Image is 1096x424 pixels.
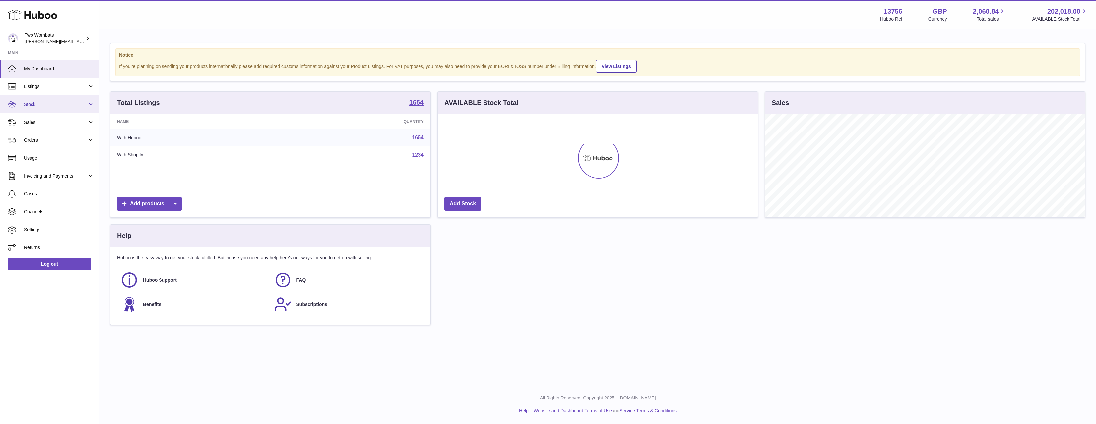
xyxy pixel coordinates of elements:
a: Subscriptions [274,295,421,313]
a: Log out [8,258,91,270]
span: Huboo Support [143,277,177,283]
li: and [531,408,677,414]
h3: Help [117,231,131,240]
div: Huboo Ref [880,16,902,22]
div: Two Wombats [25,32,84,45]
span: Stock [24,101,87,108]
span: 2,060.84 [973,7,999,16]
a: Add products [117,197,182,211]
span: Returns [24,244,94,251]
p: Huboo is the easy way to get your stock fulfilled. But incase you need any help here's our ways f... [117,255,424,261]
span: My Dashboard [24,66,94,72]
a: FAQ [274,271,421,289]
span: Cases [24,191,94,197]
span: Channels [24,209,94,215]
div: Currency [928,16,947,22]
div: If you're planning on sending your products internationally please add required customs informati... [119,59,1076,73]
span: 202,018.00 [1047,7,1080,16]
a: View Listings [596,60,637,73]
span: Listings [24,83,87,90]
a: Benefits [120,295,267,313]
p: All Rights Reserved. Copyright 2025 - [DOMAIN_NAME] [105,395,1091,401]
strong: 13756 [884,7,902,16]
a: 1654 [409,99,424,107]
span: AVAILABLE Stock Total [1032,16,1088,22]
td: With Huboo [110,129,283,146]
a: 1234 [412,152,424,158]
span: Benefits [143,301,161,308]
img: alan@twowombats.com [8,33,18,43]
a: 2,060.84 Total sales [973,7,1006,22]
th: Name [110,114,283,129]
span: FAQ [296,277,306,283]
h3: Sales [772,98,789,107]
a: 202,018.00 AVAILABLE Stock Total [1032,7,1088,22]
span: Sales [24,119,87,126]
td: With Shopify [110,146,283,164]
span: [PERSON_NAME][EMAIL_ADDRESS][DOMAIN_NAME] [25,39,133,44]
h3: AVAILABLE Stock Total [444,98,518,107]
strong: Notice [119,52,1076,58]
span: Orders [24,137,87,143]
span: Invoicing and Payments [24,173,87,179]
a: Service Terms & Conditions [619,408,677,413]
h3: Total Listings [117,98,160,107]
a: Help [519,408,529,413]
a: 1654 [412,135,424,140]
span: Settings [24,227,94,233]
span: Total sales [977,16,1006,22]
span: Subscriptions [296,301,327,308]
th: Quantity [283,114,430,129]
a: Add Stock [444,197,481,211]
span: Usage [24,155,94,161]
strong: GBP [933,7,947,16]
a: Website and Dashboard Terms of Use [534,408,612,413]
strong: 1654 [409,99,424,106]
a: Huboo Support [120,271,267,289]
